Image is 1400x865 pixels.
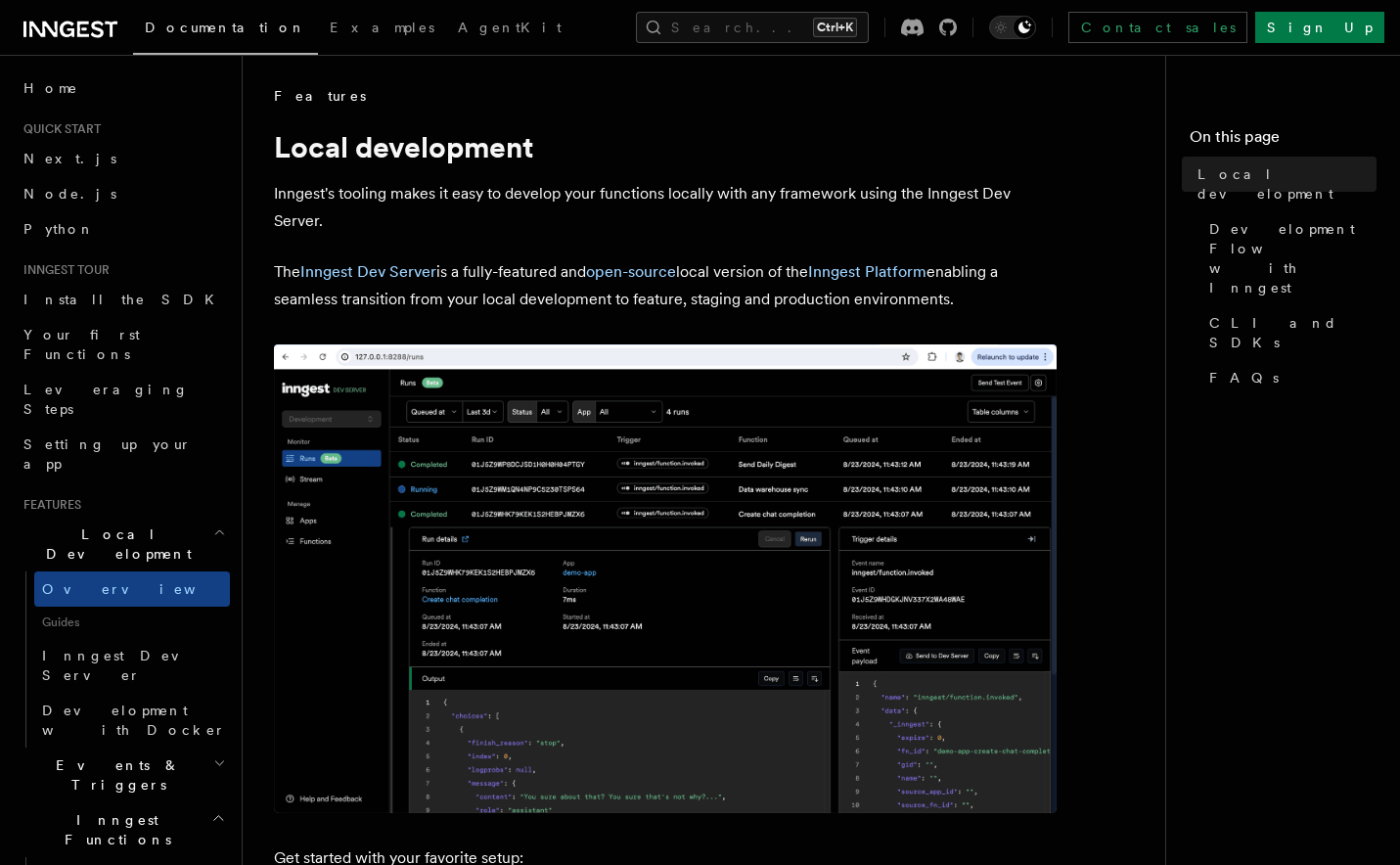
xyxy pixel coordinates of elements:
[1197,164,1377,204] span: Local development
[330,20,434,35] span: Examples
[23,382,189,417] span: Leveraging Steps
[813,18,857,37] kbd: Ctrl+K
[16,571,230,748] div: Local Development
[1201,305,1377,360] a: CLI and SDKs
[1201,211,1377,305] a: Development Flow with Inngest
[16,517,230,571] button: Local Development
[23,436,192,472] span: Setting up your app
[1209,219,1377,297] span: Development Flow with Inngest
[34,693,230,748] a: Development with Docker
[16,141,230,176] a: Next.js
[16,372,230,427] a: Leveraging Steps
[318,6,446,53] a: Examples
[42,648,209,683] span: Inngest Dev Server
[446,6,573,53] a: AgentKit
[274,86,366,106] span: Features
[23,221,95,237] span: Python
[1255,12,1384,43] a: Sign Up
[16,211,230,247] a: Python
[586,262,676,281] a: open-source
[34,607,230,638] span: Guides
[42,581,244,597] span: Overview
[1068,12,1247,43] a: Contact sales
[16,176,230,211] a: Node.js
[16,282,230,317] a: Install the SDK
[34,571,230,607] a: Overview
[274,129,1057,164] h1: Local development
[133,6,318,55] a: Documentation
[23,186,116,202] span: Node.js
[300,262,436,281] a: Inngest Dev Server
[16,810,211,849] span: Inngest Functions
[23,292,226,307] span: Install the SDK
[16,121,101,137] span: Quick start
[1209,368,1279,387] span: FAQs
[274,344,1057,813] img: The Inngest Dev Server on the Functions page
[23,151,116,166] span: Next.js
[274,180,1057,235] p: Inngest's tooling makes it easy to develop your functions locally with any framework using the In...
[458,20,562,35] span: AgentKit
[636,12,869,43] button: Search...Ctrl+K
[16,427,230,481] a: Setting up your app
[16,755,213,795] span: Events & Triggers
[1190,157,1377,211] a: Local development
[1201,360,1377,395] a: FAQs
[23,327,140,362] span: Your first Functions
[16,262,110,278] span: Inngest tour
[16,317,230,372] a: Your first Functions
[16,497,81,513] span: Features
[808,262,926,281] a: Inngest Platform
[42,703,226,738] span: Development with Docker
[16,70,230,106] a: Home
[16,802,230,857] button: Inngest Functions
[145,20,306,35] span: Documentation
[16,524,213,564] span: Local Development
[274,258,1057,313] p: The is a fully-featured and local version of the enabling a seamless transition from your local d...
[1209,313,1377,352] span: CLI and SDKs
[989,16,1036,39] button: Toggle dark mode
[16,748,230,802] button: Events & Triggers
[34,638,230,693] a: Inngest Dev Server
[1190,125,1377,157] h4: On this page
[23,78,78,98] span: Home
